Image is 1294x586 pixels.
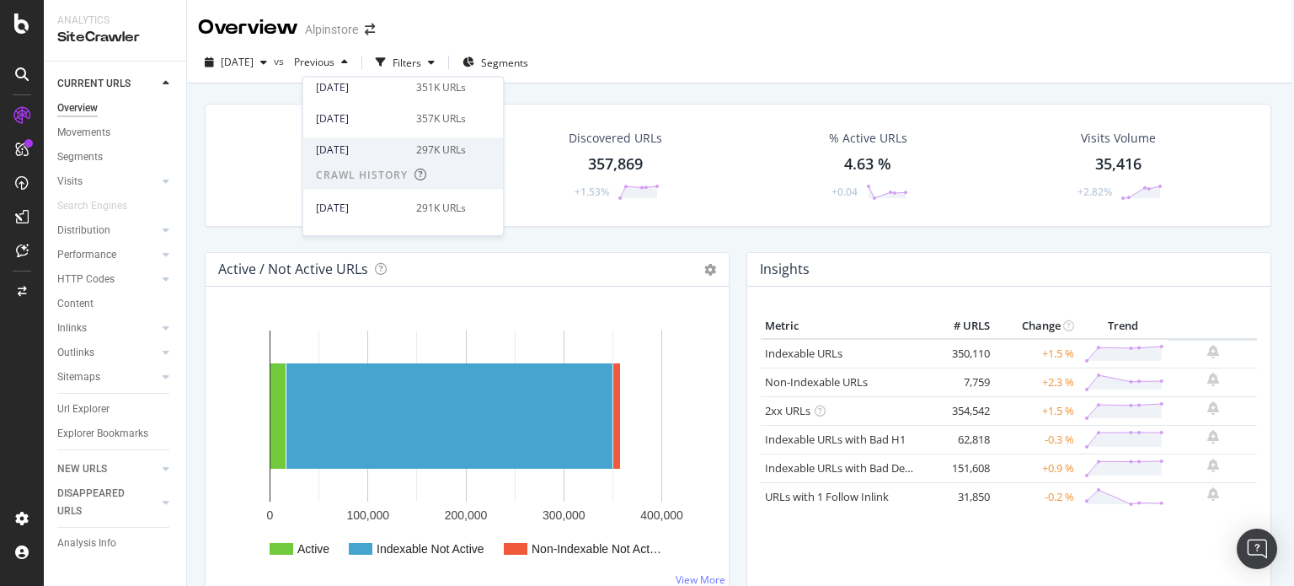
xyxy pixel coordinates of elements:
button: Segments [456,49,535,76]
div: 4.63 % [844,153,891,175]
div: bell-plus [1207,401,1219,415]
button: [DATE] [198,49,274,76]
div: Alpinstore [305,21,358,38]
button: Filters [369,49,441,76]
td: 350,110 [927,339,994,368]
span: Segments [481,56,528,70]
div: Content [57,295,94,313]
h4: Active / Not Active URLs [218,258,368,281]
div: [DATE] [316,142,406,158]
div: DISAPPEARED URLS [57,485,142,520]
td: 354,542 [927,396,994,425]
span: vs [274,54,287,68]
div: Analytics [57,13,173,28]
div: NEW URLS [57,460,107,478]
td: +1.5 % [994,339,1078,368]
div: Crawl History [316,169,408,183]
div: +1.53% [575,185,609,199]
th: Trend [1078,314,1168,339]
a: Inlinks [57,320,158,337]
a: Distribution [57,222,158,239]
a: Explorer Bookmarks [57,425,174,443]
div: +0.04 [831,185,858,199]
div: Outlinks [57,344,94,362]
a: CURRENT URLS [57,75,158,93]
th: Metric [761,314,927,339]
td: +0.9 % [994,454,1078,482]
div: +2.82% [1077,185,1112,199]
a: Outlinks [57,344,158,362]
div: bell-plus [1207,459,1219,472]
button: Previous [287,49,355,76]
a: Indexable URLs with Bad H1 [765,432,906,447]
a: Sitemaps [57,368,158,386]
div: [DATE] [316,80,406,95]
th: Change [994,314,1078,339]
div: Search Engines [57,197,127,215]
div: SiteCrawler [57,28,173,47]
a: Search Engines [57,197,144,215]
td: 31,850 [927,482,994,511]
a: Movements [57,124,174,142]
a: NEW URLS [57,460,158,478]
div: Filters [393,56,421,70]
a: Non-Indexable URLs [765,374,868,390]
div: Discovered URLs [569,130,662,147]
div: bell-plus [1207,430,1219,444]
a: HTTP Codes [57,271,158,288]
span: Previous [287,55,334,69]
div: bell-plus [1207,345,1219,358]
a: Content [57,295,174,313]
div: arrow-right-arrow-left [365,24,375,35]
a: URLs with 1 Follow Inlink [765,489,889,504]
td: +2.3 % [994,368,1078,396]
div: Movements [57,124,110,142]
td: 151,608 [927,454,994,482]
text: 100,000 [346,508,389,522]
div: Explorer Bookmarks [57,425,148,443]
h4: Insights [760,258,810,281]
div: [DATE] [316,111,406,126]
td: 62,818 [927,425,994,454]
div: Overview [198,13,298,42]
div: Overview [57,99,98,117]
div: 35,416 [1095,153,1142,175]
div: 357K URLs [416,111,466,126]
a: 2xx URLs [765,403,810,418]
div: Inlinks [57,320,87,337]
div: 357,869 [588,153,643,175]
a: Url Explorer [57,401,174,418]
text: Indexable Not Active [377,542,484,556]
div: bell-plus [1207,487,1219,501]
text: Non-Indexable Not Act… [532,542,661,556]
text: Active [297,542,329,556]
a: Indexable URLs [765,346,842,361]
div: CURRENT URLS [57,75,131,93]
div: Sitemaps [57,368,100,386]
div: HTTP Codes [57,271,115,288]
th: # URLS [927,314,994,339]
text: 200,000 [445,508,488,522]
div: % Active URLs [829,130,907,147]
div: 291K URLs [416,201,466,216]
span: 2025 Sep. 22nd [221,55,254,69]
div: Url Explorer [57,401,110,418]
div: Open Intercom Messenger [1237,529,1277,569]
a: Overview [57,99,174,117]
div: Visits [57,173,83,191]
i: Options [704,264,716,276]
td: -0.3 % [994,425,1078,454]
a: Analysis Info [57,535,174,552]
text: 400,000 [640,508,683,522]
td: -0.2 % [994,482,1078,511]
a: DISAPPEARED URLS [57,485,158,520]
div: 297K URLs [416,142,466,158]
a: Performance [57,246,158,264]
svg: A chart. [219,314,709,577]
div: [DATE] [316,201,406,216]
div: Distribution [57,222,110,239]
a: Visits [57,173,158,191]
a: Indexable URLs with Bad Description [765,460,949,476]
div: bell-plus [1207,373,1219,386]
